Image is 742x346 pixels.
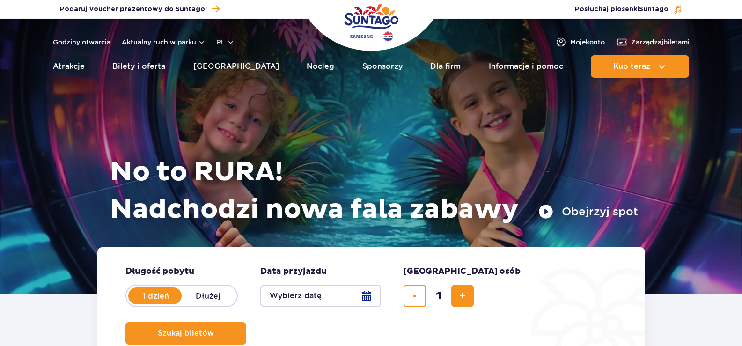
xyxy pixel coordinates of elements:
[217,37,235,47] button: pl
[112,55,165,78] a: Bilety i oferta
[538,204,638,219] button: Obejrzyj spot
[613,62,650,71] span: Kup teraz
[570,37,605,47] span: Moje konto
[427,285,450,307] input: liczba biletów
[555,37,605,48] a: Mojekonto
[260,266,327,277] span: Data przyjazdu
[631,37,690,47] span: Zarządzaj biletami
[489,55,563,78] a: Informacje i pomoc
[404,285,426,307] button: usuń bilet
[591,55,689,78] button: Kup teraz
[575,5,683,14] button: Posłuchaj piosenkiSuntago
[53,37,110,47] a: Godziny otwarcia
[129,286,183,306] label: 1 dzień
[451,285,474,307] button: dodaj bilet
[430,55,461,78] a: Dla firm
[404,266,521,277] span: [GEOGRAPHIC_DATA] osób
[60,5,207,14] span: Podaruj Voucher prezentowy do Suntago!
[639,6,669,13] span: Suntago
[158,329,214,338] span: Szukaj biletów
[182,286,235,306] label: Dłużej
[60,3,220,15] a: Podaruj Voucher prezentowy do Suntago!
[110,154,638,228] h1: No to RURA! Nadchodzi nowa fala zabawy
[616,37,690,48] a: Zarządzajbiletami
[122,38,206,46] button: Aktualny ruch w parku
[193,55,279,78] a: [GEOGRAPHIC_DATA]
[307,55,334,78] a: Nocleg
[53,55,85,78] a: Atrakcje
[575,5,669,14] span: Posłuchaj piosenki
[125,322,246,345] button: Szukaj biletów
[260,285,381,307] button: Wybierz datę
[362,55,403,78] a: Sponsorzy
[125,266,194,277] span: Długość pobytu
